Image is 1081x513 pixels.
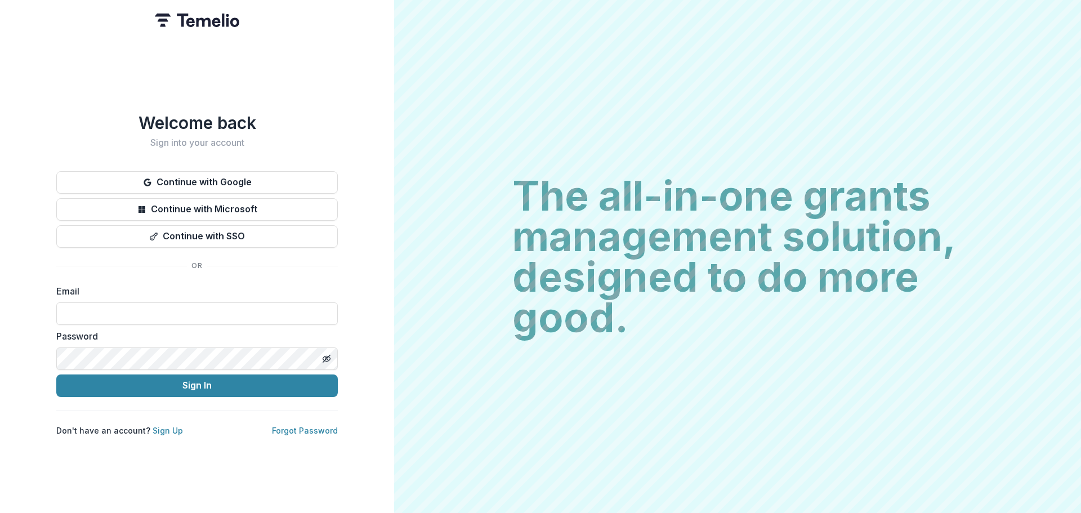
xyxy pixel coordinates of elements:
button: Continue with SSO [56,225,338,248]
button: Continue with Microsoft [56,198,338,221]
img: Temelio [155,14,239,27]
label: Password [56,329,331,343]
button: Sign In [56,374,338,397]
button: Continue with Google [56,171,338,194]
label: Email [56,284,331,298]
h1: Welcome back [56,113,338,133]
p: Don't have an account? [56,425,183,436]
h2: Sign into your account [56,137,338,148]
a: Forgot Password [272,426,338,435]
a: Sign Up [153,426,183,435]
button: Toggle password visibility [318,350,336,368]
